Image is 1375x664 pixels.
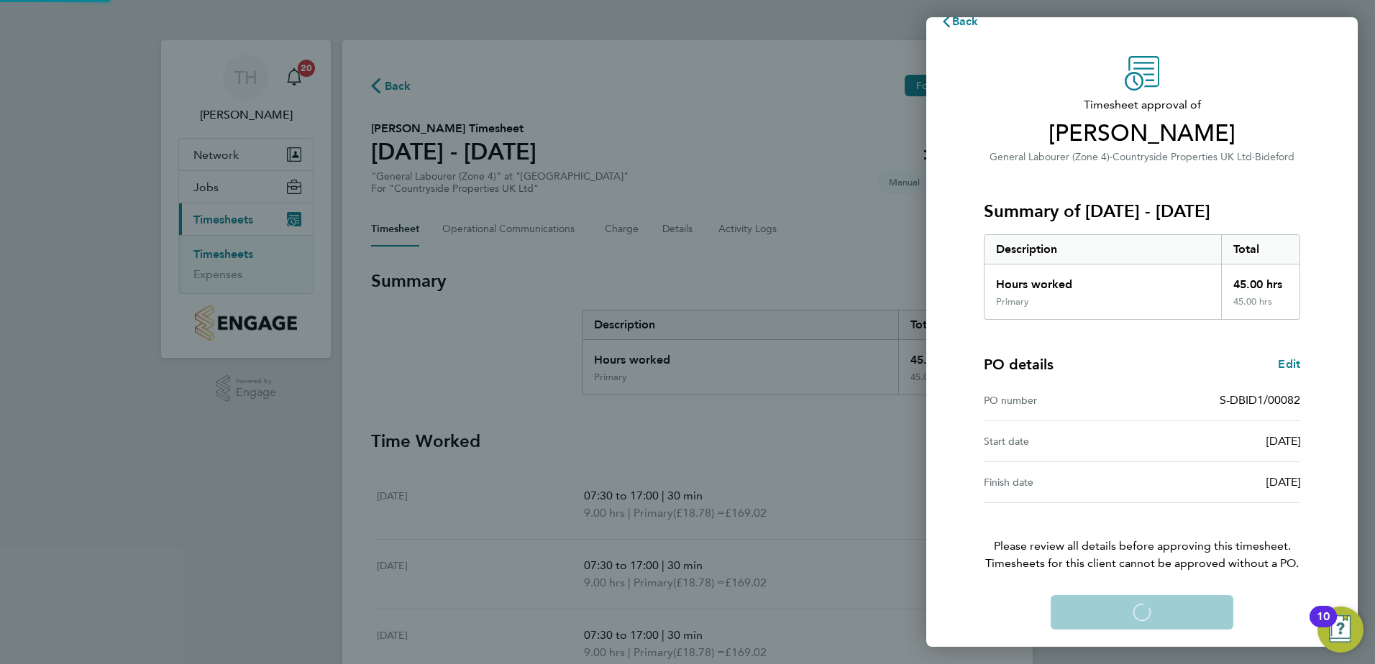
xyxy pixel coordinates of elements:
[1255,151,1294,163] span: Bideford
[1278,357,1300,371] span: Edit
[1113,151,1252,163] span: Countryside Properties UK Ltd
[984,392,1142,409] div: PO number
[985,235,1221,264] div: Description
[1220,393,1300,407] span: S-DBID1/00082
[984,119,1300,148] span: [PERSON_NAME]
[985,264,1221,296] div: Hours worked
[984,234,1300,320] div: Summary of 22 - 28 Sep 2025
[967,555,1317,572] span: Timesheets for this client cannot be approved without a PO.
[1221,296,1300,319] div: 45.00 hrs
[1317,607,1363,653] button: Open Resource Center, 10 new notifications
[1142,433,1300,450] div: [DATE]
[1142,474,1300,491] div: [DATE]
[967,503,1317,572] p: Please review all details before approving this timesheet.
[984,474,1142,491] div: Finish date
[996,296,1029,308] div: Primary
[990,151,1110,163] span: General Labourer (Zone 4)
[926,7,993,36] button: Back
[984,354,1054,374] h4: PO details
[952,14,979,28] span: Back
[1221,235,1300,264] div: Total
[984,433,1142,450] div: Start date
[1317,617,1330,635] div: 10
[984,200,1300,223] h3: Summary of [DATE] - [DATE]
[984,96,1300,114] span: Timesheet approval of
[1278,356,1300,373] a: Edit
[1252,151,1255,163] span: ·
[1110,151,1113,163] span: ·
[1221,264,1300,296] div: 45.00 hrs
